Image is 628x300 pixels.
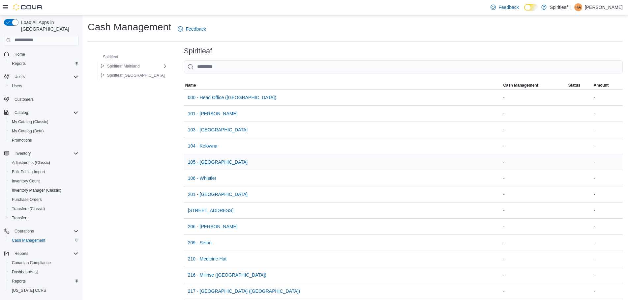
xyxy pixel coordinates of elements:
[188,143,218,149] span: 104 - Kelowna
[502,287,567,295] div: -
[568,83,581,88] span: Status
[9,177,78,185] span: Inventory Count
[12,138,32,143] span: Promotions
[7,204,81,213] button: Transfers (Classic)
[9,196,45,204] a: Purchase Orders
[9,214,31,222] a: Transfers
[7,81,81,91] button: Users
[502,206,567,214] div: -
[567,81,592,89] button: Status
[12,238,45,243] span: Cash Management
[1,108,81,117] button: Catalog
[7,167,81,177] button: Bulk Pricing Import
[9,177,43,185] a: Inventory Count
[12,61,26,66] span: Reports
[7,277,81,286] button: Reports
[12,50,78,58] span: Home
[592,142,623,150] div: -
[188,272,266,278] span: 216 - Millrise ([GEOGRAPHIC_DATA])
[9,205,47,213] a: Transfers (Classic)
[9,186,64,194] a: Inventory Manager (Classic)
[12,269,38,275] span: Dashboards
[585,3,623,11] p: [PERSON_NAME]
[488,1,521,14] a: Feedback
[592,239,623,247] div: -
[592,158,623,166] div: -
[12,95,36,103] a: Customers
[7,195,81,204] button: Purchase Orders
[9,186,78,194] span: Inventory Manager (Classic)
[15,151,31,156] span: Inventory
[188,94,276,101] span: 000 - Head Office ([GEOGRAPHIC_DATA])
[502,190,567,198] div: -
[592,126,623,134] div: -
[185,123,251,136] button: 103 - [GEOGRAPHIC_DATA]
[185,268,269,282] button: 216 - Millrise ([GEOGRAPHIC_DATA])
[7,258,81,267] button: Canadian Compliance
[188,207,233,214] span: [STREET_ADDRESS]
[12,128,44,134] span: My Catalog (Beta)
[592,174,623,182] div: -
[1,227,81,236] button: Operations
[107,64,140,69] span: Spiritleaf Mainland
[185,139,220,152] button: 104 - Kelowna
[592,206,623,214] div: -
[15,97,34,102] span: Customers
[188,110,238,117] span: 101 - [PERSON_NAME]
[12,150,33,157] button: Inventory
[592,94,623,101] div: -
[9,136,78,144] span: Promotions
[185,83,196,88] span: Name
[185,285,303,298] button: 217 - [GEOGRAPHIC_DATA] ([GEOGRAPHIC_DATA])
[498,4,519,11] span: Feedback
[1,49,81,59] button: Home
[502,158,567,166] div: -
[502,142,567,150] div: -
[9,196,78,204] span: Purchase Orders
[188,256,227,262] span: 210 - Medicine Hat
[185,236,214,249] button: 209 - Seton
[12,288,46,293] span: [US_STATE] CCRS
[15,74,25,79] span: Users
[9,127,78,135] span: My Catalog (Beta)
[185,252,229,265] button: 210 - Medicine Hat
[502,81,567,89] button: Cash Management
[9,82,25,90] a: Users
[188,159,248,165] span: 105 - [GEOGRAPHIC_DATA]
[12,95,78,103] span: Customers
[9,60,78,68] span: Reports
[12,197,42,202] span: Purchase Orders
[9,205,78,213] span: Transfers (Classic)
[12,279,26,284] span: Reports
[9,236,78,244] span: Cash Management
[12,206,45,211] span: Transfers (Classic)
[502,255,567,263] div: -
[12,178,40,184] span: Inventory Count
[188,126,248,133] span: 103 - [GEOGRAPHIC_DATA]
[9,168,48,176] a: Bulk Pricing Import
[12,250,31,258] button: Reports
[103,54,118,60] span: Spiritleaf
[7,236,81,245] button: Cash Management
[9,82,78,90] span: Users
[9,118,78,126] span: My Catalog (Classic)
[550,3,568,11] p: Spiritleaf
[502,239,567,247] div: -
[9,259,53,267] a: Canadian Compliance
[7,117,81,126] button: My Catalog (Classic)
[186,26,206,32] span: Feedback
[12,109,31,117] button: Catalog
[502,126,567,134] div: -
[188,288,300,294] span: 217 - [GEOGRAPHIC_DATA] ([GEOGRAPHIC_DATA])
[12,160,50,165] span: Adjustments (Classic)
[12,83,22,89] span: Users
[188,223,238,230] span: 206 - [PERSON_NAME]
[574,3,582,11] div: Holly A
[12,119,48,124] span: My Catalog (Classic)
[12,215,28,221] span: Transfers
[594,83,609,88] span: Amount
[9,136,35,144] a: Promotions
[9,159,78,167] span: Adjustments (Classic)
[1,95,81,104] button: Customers
[13,4,43,11] img: Cova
